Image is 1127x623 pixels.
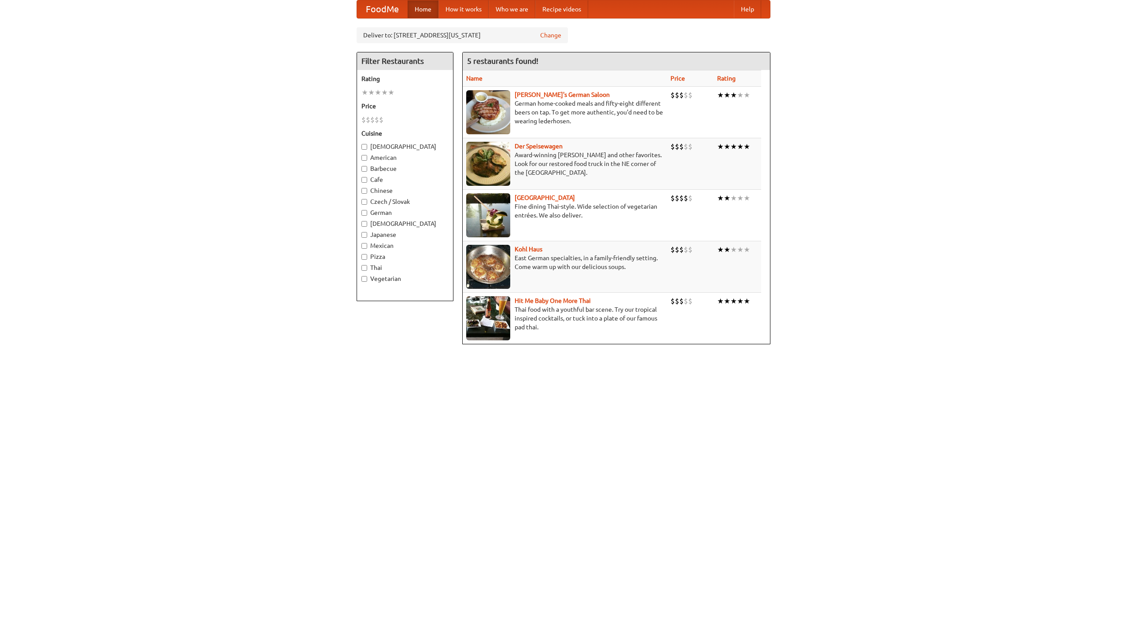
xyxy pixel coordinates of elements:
li: $ [684,296,688,306]
input: American [361,155,367,161]
li: ★ [717,296,724,306]
li: ★ [724,90,730,100]
a: Recipe videos [535,0,588,18]
label: Japanese [361,230,449,239]
li: ★ [724,142,730,151]
input: Thai [361,265,367,271]
b: [PERSON_NAME]'s German Saloon [515,91,610,98]
label: Czech / Slovak [361,197,449,206]
li: $ [675,245,679,254]
input: Pizza [361,254,367,260]
li: $ [675,296,679,306]
a: Rating [717,75,736,82]
p: East German specialties, in a family-friendly setting. Come warm up with our delicious soups. [466,254,663,271]
li: ★ [724,245,730,254]
a: Kohl Haus [515,246,542,253]
li: $ [670,296,675,306]
label: Thai [361,263,449,272]
li: ★ [717,90,724,100]
li: $ [675,193,679,203]
a: How it works [438,0,489,18]
h5: Price [361,102,449,111]
label: Mexican [361,241,449,250]
a: Who we are [489,0,535,18]
a: Price [670,75,685,82]
label: Cafe [361,175,449,184]
a: Change [540,31,561,40]
li: $ [675,90,679,100]
li: $ [688,296,692,306]
label: Vegetarian [361,274,449,283]
li: $ [670,142,675,151]
input: Cafe [361,177,367,183]
a: Home [408,0,438,18]
li: ★ [737,193,744,203]
p: Award-winning [PERSON_NAME] and other favorites. Look for our restored food truck in the NE corne... [466,151,663,177]
li: $ [670,245,675,254]
p: Thai food with a youthful bar scene. Try our tropical inspired cocktails, or tuck into a plate of... [466,305,663,332]
li: $ [688,193,692,203]
li: ★ [724,296,730,306]
li: $ [670,193,675,203]
h4: Filter Restaurants [357,52,453,70]
li: $ [684,193,688,203]
b: Hit Me Baby One More Thai [515,297,591,304]
li: ★ [744,245,750,254]
label: American [361,153,449,162]
li: $ [679,296,684,306]
li: ★ [730,193,737,203]
input: [DEMOGRAPHIC_DATA] [361,144,367,150]
div: Deliver to: [STREET_ADDRESS][US_STATE] [357,27,568,43]
li: $ [370,115,375,125]
input: Czech / Slovak [361,199,367,205]
input: German [361,210,367,216]
li: ★ [368,88,375,97]
li: ★ [724,193,730,203]
label: Barbecue [361,164,449,173]
li: ★ [730,296,737,306]
label: [DEMOGRAPHIC_DATA] [361,142,449,151]
li: $ [688,245,692,254]
input: Chinese [361,188,367,194]
li: ★ [744,90,750,100]
input: Mexican [361,243,367,249]
img: esthers.jpg [466,90,510,134]
li: ★ [744,193,750,203]
h5: Cuisine [361,129,449,138]
li: $ [679,142,684,151]
li: $ [688,142,692,151]
li: $ [679,90,684,100]
label: Pizza [361,252,449,261]
label: [DEMOGRAPHIC_DATA] [361,219,449,228]
li: ★ [737,296,744,306]
li: ★ [388,88,394,97]
li: $ [379,115,383,125]
label: German [361,208,449,217]
li: ★ [717,245,724,254]
b: [GEOGRAPHIC_DATA] [515,194,575,201]
li: $ [684,142,688,151]
li: ★ [381,88,388,97]
img: satay.jpg [466,193,510,237]
img: speisewagen.jpg [466,142,510,186]
input: Vegetarian [361,276,367,282]
li: ★ [375,88,381,97]
li: $ [375,115,379,125]
li: ★ [361,88,368,97]
li: ★ [744,296,750,306]
a: FoodMe [357,0,408,18]
li: ★ [737,142,744,151]
li: $ [361,115,366,125]
li: $ [684,245,688,254]
img: babythai.jpg [466,296,510,340]
a: Help [734,0,761,18]
a: Der Speisewagen [515,143,563,150]
input: Barbecue [361,166,367,172]
li: $ [675,142,679,151]
label: Chinese [361,186,449,195]
img: kohlhaus.jpg [466,245,510,289]
ng-pluralize: 5 restaurants found! [467,57,538,65]
li: $ [679,193,684,203]
li: ★ [744,142,750,151]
